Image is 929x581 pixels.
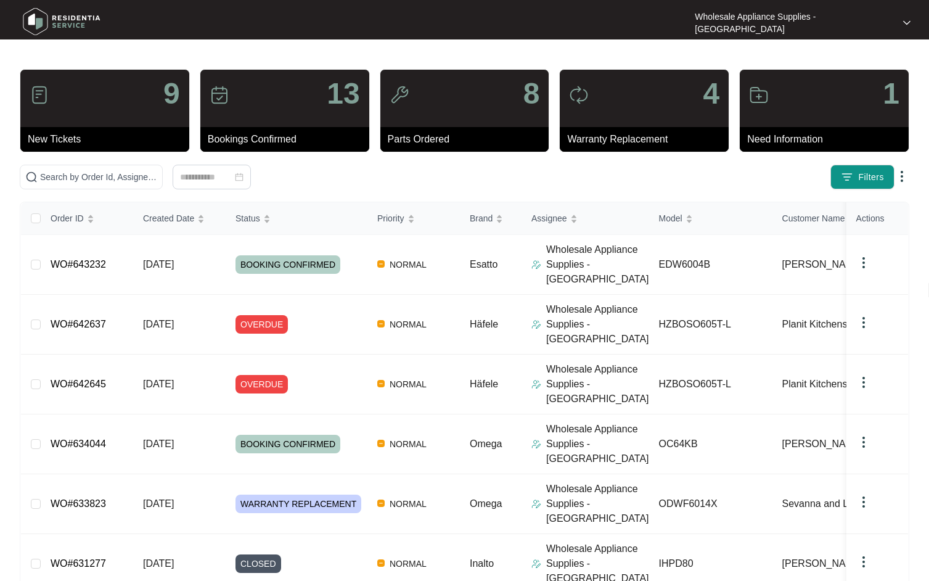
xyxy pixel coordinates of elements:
span: [PERSON_NAME] [782,437,864,451]
span: NORMAL [385,497,432,511]
span: [PERSON_NAME] [782,556,864,571]
a: WO#642645 [51,379,106,389]
th: Actions [846,202,908,235]
th: Assignee [522,202,649,235]
p: Wholesale Appliance Supplies - [GEOGRAPHIC_DATA] [546,422,649,466]
img: dropdown arrow [856,435,871,450]
p: Bookings Confirmed [208,132,369,147]
img: filter icon [841,171,853,183]
img: Assigner Icon [531,559,541,569]
span: [DATE] [143,498,174,509]
span: [PERSON_NAME] [782,257,864,272]
p: 4 [703,79,719,109]
th: Created Date [133,202,226,235]
img: Vercel Logo [377,500,385,507]
img: dropdown arrow [856,495,871,509]
td: HZBOSO605T-L [649,355,772,414]
img: Vercel Logo [377,380,385,387]
th: Priority [367,202,460,235]
span: Created Date [143,212,194,225]
a: WO#634044 [51,439,106,449]
img: Vercel Logo [377,260,385,268]
span: WARRANTY REPLACEMENT [235,495,361,513]
span: NORMAL [385,437,432,451]
p: Warranty Replacement [567,132,729,147]
span: [DATE] [143,319,174,329]
img: dropdown arrow [856,554,871,569]
span: CLOSED [235,554,281,573]
img: Vercel Logo [377,559,385,567]
th: Order ID [41,202,133,235]
span: Sevanna and Lac... [782,497,867,511]
span: Customer Name [782,212,845,225]
input: Search by Order Id, Assignee Name, Customer Name, Brand and Model [40,170,157,184]
img: icon [569,85,589,105]
a: WO#633823 [51,498,106,509]
img: dropdown arrow [856,315,871,330]
span: NORMAL [385,317,432,332]
span: BOOKING CONFIRMED [235,255,340,274]
span: Assignee [531,212,567,225]
a: WO#631277 [51,558,106,569]
button: filter iconFilters [830,165,894,189]
p: Wholesale Appliance Supplies - [GEOGRAPHIC_DATA] [546,482,649,526]
p: Parts Ordered [388,132,549,147]
img: dropdown arrow [903,20,911,26]
img: icon [749,85,769,105]
th: Model [649,202,772,235]
td: EDW6004B [649,235,772,295]
th: Status [226,202,367,235]
span: Filters [858,171,884,184]
img: Assigner Icon [531,260,541,270]
th: Brand [460,202,522,235]
p: Wholesale Appliance Supplies - [GEOGRAPHIC_DATA] [695,10,892,35]
span: BOOKING CONFIRMED [235,435,340,453]
span: Model [659,212,682,225]
td: ODWF6014X [649,474,772,534]
img: icon [210,85,229,105]
img: dropdown arrow [856,255,871,270]
th: Customer Name [772,202,896,235]
span: Omega [470,439,502,449]
img: Vercel Logo [377,440,385,447]
img: icon [30,85,49,105]
span: Priority [377,212,404,225]
p: Wholesale Appliance Supplies - [GEOGRAPHIC_DATA] [546,302,649,347]
span: OVERDUE [235,315,288,334]
span: Omega [470,498,502,509]
span: Inalto [470,558,494,569]
img: dropdown arrow [856,375,871,390]
a: WO#642637 [51,319,106,329]
span: [DATE] [143,439,174,449]
img: Assigner Icon [531,379,541,389]
span: NORMAL [385,257,432,272]
span: Häfele [470,379,498,389]
img: Assigner Icon [531,439,541,449]
p: Need Information [747,132,909,147]
span: Planit Kitchens [782,317,848,332]
span: Brand [470,212,493,225]
span: Status [235,212,260,225]
img: search-icon [25,171,38,183]
span: [DATE] [143,259,174,270]
p: 9 [163,79,180,109]
span: OVERDUE [235,375,288,394]
img: Assigner Icon [531,499,541,509]
p: 8 [523,79,540,109]
span: Esatto [470,259,497,270]
img: icon [390,85,409,105]
p: Wholesale Appliance Supplies - [GEOGRAPHIC_DATA] [546,242,649,287]
img: dropdown arrow [894,169,909,184]
p: New Tickets [28,132,189,147]
p: 13 [327,79,359,109]
span: Order ID [51,212,84,225]
p: Wholesale Appliance Supplies - [GEOGRAPHIC_DATA] [546,362,649,406]
span: [DATE] [143,379,174,389]
span: [DATE] [143,558,174,569]
span: Planit Kitchens [782,377,848,392]
td: OC64KB [649,414,772,474]
p: 1 [883,79,899,109]
span: Häfele [470,319,498,329]
span: NORMAL [385,377,432,392]
img: Assigner Icon [531,319,541,329]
